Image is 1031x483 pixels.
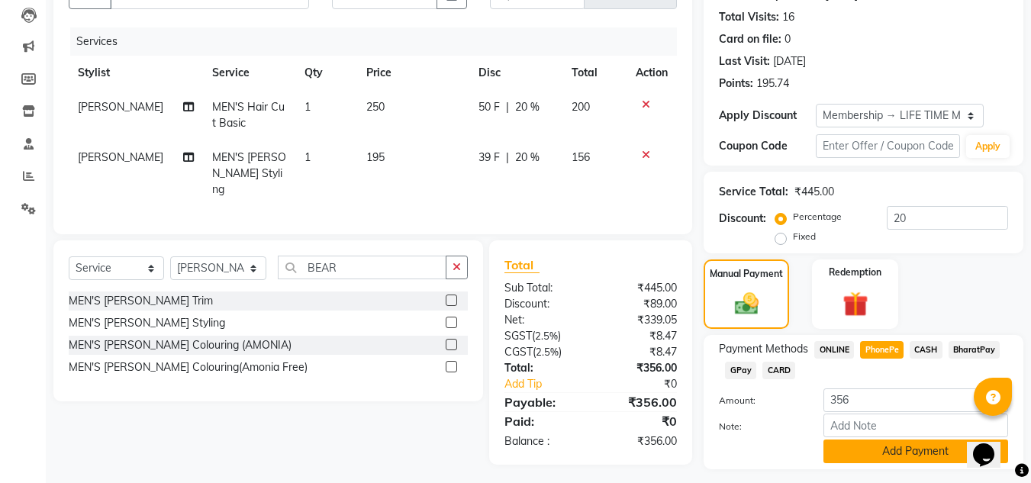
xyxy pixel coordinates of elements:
[469,56,562,90] th: Disc
[967,422,1016,468] iframe: chat widget
[493,296,591,312] div: Discount:
[823,414,1008,437] input: Add Note
[69,337,292,353] div: MEN'S [PERSON_NAME] Colouring (AMONIA)
[823,440,1008,463] button: Add Payment
[756,76,789,92] div: 195.74
[506,99,509,115] span: |
[707,394,811,407] label: Amount:
[493,280,591,296] div: Sub Total:
[515,99,540,115] span: 20 %
[504,257,540,273] span: Total
[278,256,446,279] input: Search or Scan
[78,100,163,114] span: [PERSON_NAME]
[591,312,688,328] div: ₹339.05
[562,56,627,90] th: Total
[295,56,357,90] th: Qty
[707,420,811,433] label: Note:
[69,359,308,375] div: MEN'S [PERSON_NAME] Colouring(Amonia Free)
[304,150,311,164] span: 1
[591,360,688,376] div: ₹356.00
[493,393,591,411] div: Payable:
[478,99,500,115] span: 50 F
[794,184,834,200] div: ₹445.00
[591,280,688,296] div: ₹445.00
[366,150,385,164] span: 195
[69,315,225,331] div: MEN'S [PERSON_NAME] Styling
[719,184,788,200] div: Service Total:
[69,293,213,309] div: MEN'S [PERSON_NAME] Trim
[591,433,688,449] div: ₹356.00
[78,150,163,164] span: [PERSON_NAME]
[816,134,960,158] input: Enter Offer / Coupon Code
[203,56,295,90] th: Service
[493,433,591,449] div: Balance :
[591,412,688,430] div: ₹0
[572,100,590,114] span: 200
[719,53,770,69] div: Last Visit:
[910,341,942,359] span: CASH
[762,362,795,379] span: CARD
[773,53,806,69] div: [DATE]
[506,150,509,166] span: |
[719,138,815,154] div: Coupon Code
[785,31,791,47] div: 0
[719,76,753,92] div: Points:
[493,360,591,376] div: Total:
[69,56,203,90] th: Stylist
[493,412,591,430] div: Paid:
[591,344,688,360] div: ₹8.47
[493,312,591,328] div: Net:
[591,328,688,344] div: ₹8.47
[710,267,783,281] label: Manual Payment
[357,56,469,90] th: Price
[366,100,385,114] span: 250
[536,346,559,358] span: 2.5%
[493,344,591,360] div: ( )
[504,345,533,359] span: CGST
[515,150,540,166] span: 20 %
[966,135,1010,158] button: Apply
[493,328,591,344] div: ( )
[70,27,688,56] div: Services
[793,210,842,224] label: Percentage
[782,9,794,25] div: 16
[860,341,904,359] span: PhonePe
[719,31,781,47] div: Card on file:
[793,230,816,243] label: Fixed
[829,266,881,279] label: Redemption
[212,100,285,130] span: MEN'S Hair Cut Basic
[727,290,766,317] img: _cash.svg
[719,108,815,124] div: Apply Discount
[478,150,500,166] span: 39 F
[212,150,286,196] span: MEN'S [PERSON_NAME] Styling
[823,388,1008,412] input: Amount
[835,288,876,320] img: _gift.svg
[725,362,756,379] span: GPay
[535,330,558,342] span: 2.5%
[719,341,808,357] span: Payment Methods
[304,100,311,114] span: 1
[719,211,766,227] div: Discount:
[949,341,1000,359] span: BharatPay
[591,393,688,411] div: ₹356.00
[814,341,854,359] span: ONLINE
[607,376,689,392] div: ₹0
[591,296,688,312] div: ₹89.00
[719,9,779,25] div: Total Visits:
[627,56,677,90] th: Action
[572,150,590,164] span: 156
[504,329,532,343] span: SGST
[493,376,607,392] a: Add Tip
